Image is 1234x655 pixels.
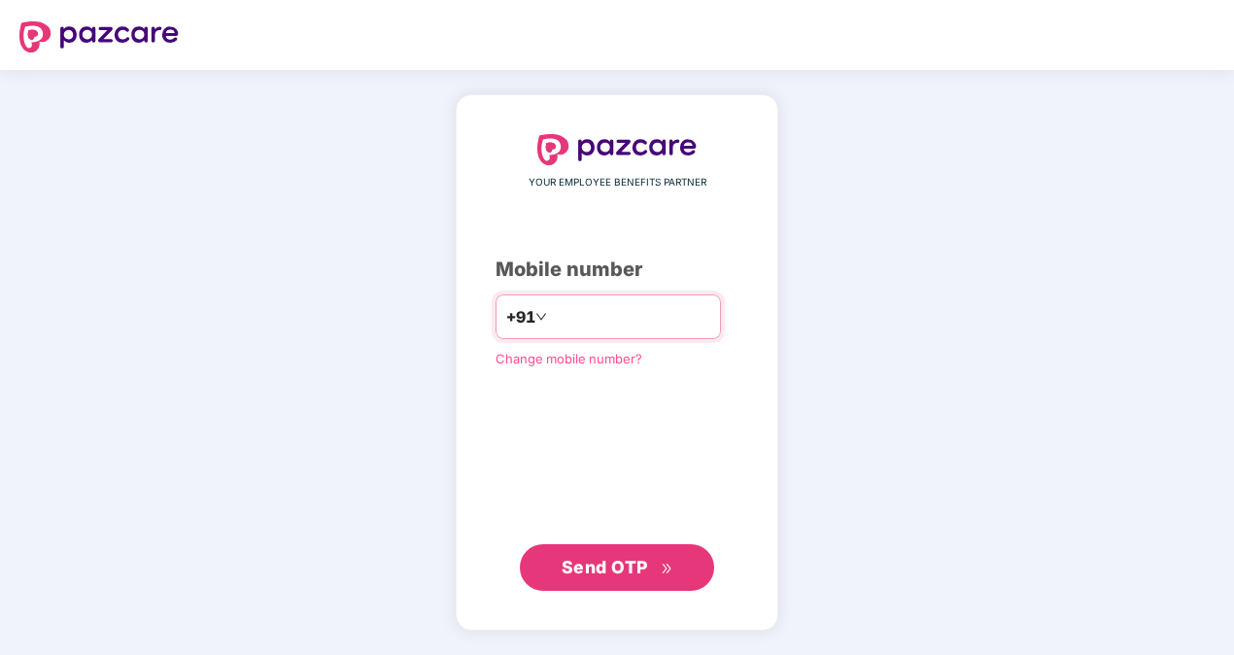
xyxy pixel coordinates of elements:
span: YOUR EMPLOYEE BENEFITS PARTNER [529,175,706,190]
img: logo [537,134,697,165]
a: Change mobile number? [496,351,642,366]
div: Mobile number [496,255,738,285]
img: logo [19,21,179,52]
span: Send OTP [562,557,648,577]
button: Send OTPdouble-right [520,544,714,591]
span: +91 [506,305,535,329]
span: double-right [661,563,673,575]
span: down [535,311,547,323]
